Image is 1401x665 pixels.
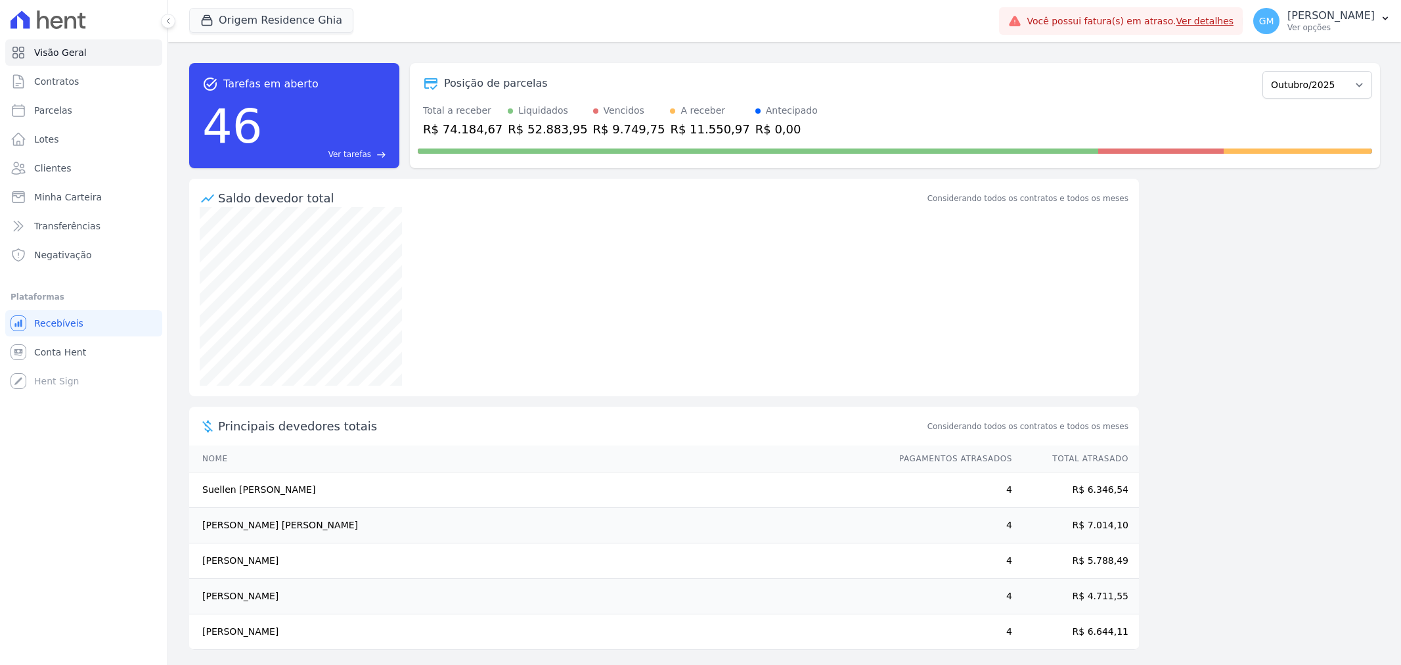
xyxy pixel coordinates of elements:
[755,120,818,138] div: R$ 0,00
[5,155,162,181] a: Clientes
[34,191,102,204] span: Minha Carteira
[887,508,1013,543] td: 4
[5,184,162,210] a: Minha Carteira
[202,76,218,92] span: task_alt
[189,508,887,543] td: [PERSON_NAME] [PERSON_NAME]
[34,162,71,175] span: Clientes
[5,97,162,124] a: Parcelas
[11,289,157,305] div: Plataformas
[34,248,92,262] span: Negativação
[189,472,887,508] td: Suellen [PERSON_NAME]
[5,339,162,365] a: Conta Hent
[34,317,83,330] span: Recebíveis
[1013,543,1139,579] td: R$ 5.788,49
[376,150,386,160] span: east
[444,76,548,91] div: Posição de parcelas
[34,104,72,117] span: Parcelas
[604,104,644,118] div: Vencidos
[189,543,887,579] td: [PERSON_NAME]
[518,104,568,118] div: Liquidados
[670,120,749,138] div: R$ 11.550,97
[5,39,162,66] a: Visão Geral
[328,149,371,160] span: Ver tarefas
[680,104,725,118] div: A receber
[5,126,162,152] a: Lotes
[218,189,925,207] div: Saldo devedor total
[1243,3,1401,39] button: GM [PERSON_NAME] Ver opções
[5,242,162,268] a: Negativação
[34,46,87,59] span: Visão Geral
[593,120,665,138] div: R$ 9.749,75
[927,193,1128,204] div: Considerando todos os contratos e todos os meses
[1287,22,1375,33] p: Ver opções
[766,104,818,118] div: Antecipado
[218,417,925,435] span: Principais devedores totais
[423,120,502,138] div: R$ 74.184,67
[887,543,1013,579] td: 4
[423,104,502,118] div: Total a receber
[5,213,162,239] a: Transferências
[887,472,1013,508] td: 4
[189,579,887,614] td: [PERSON_NAME]
[268,149,386,160] a: Ver tarefas east
[189,614,887,650] td: [PERSON_NAME]
[1013,579,1139,614] td: R$ 4.711,55
[1013,446,1139,472] th: Total Atrasado
[223,76,319,92] span: Tarefas em aberto
[189,8,353,33] button: Origem Residence Ghia
[927,421,1128,432] span: Considerando todos os contratos e todos os meses
[202,92,263,160] div: 46
[887,579,1013,614] td: 4
[1013,614,1139,650] td: R$ 6.644,11
[887,446,1013,472] th: Pagamentos Atrasados
[34,346,86,359] span: Conta Hent
[887,614,1013,650] td: 4
[34,133,59,146] span: Lotes
[5,310,162,336] a: Recebíveis
[1027,14,1234,28] span: Você possui fatura(s) em atraso.
[34,75,79,88] span: Contratos
[1013,472,1139,508] td: R$ 6.346,54
[5,68,162,95] a: Contratos
[189,446,887,472] th: Nome
[1176,16,1234,26] a: Ver detalhes
[508,120,587,138] div: R$ 52.883,95
[1287,9,1375,22] p: [PERSON_NAME]
[34,219,100,233] span: Transferências
[1259,16,1274,26] span: GM
[1013,508,1139,543] td: R$ 7.014,10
